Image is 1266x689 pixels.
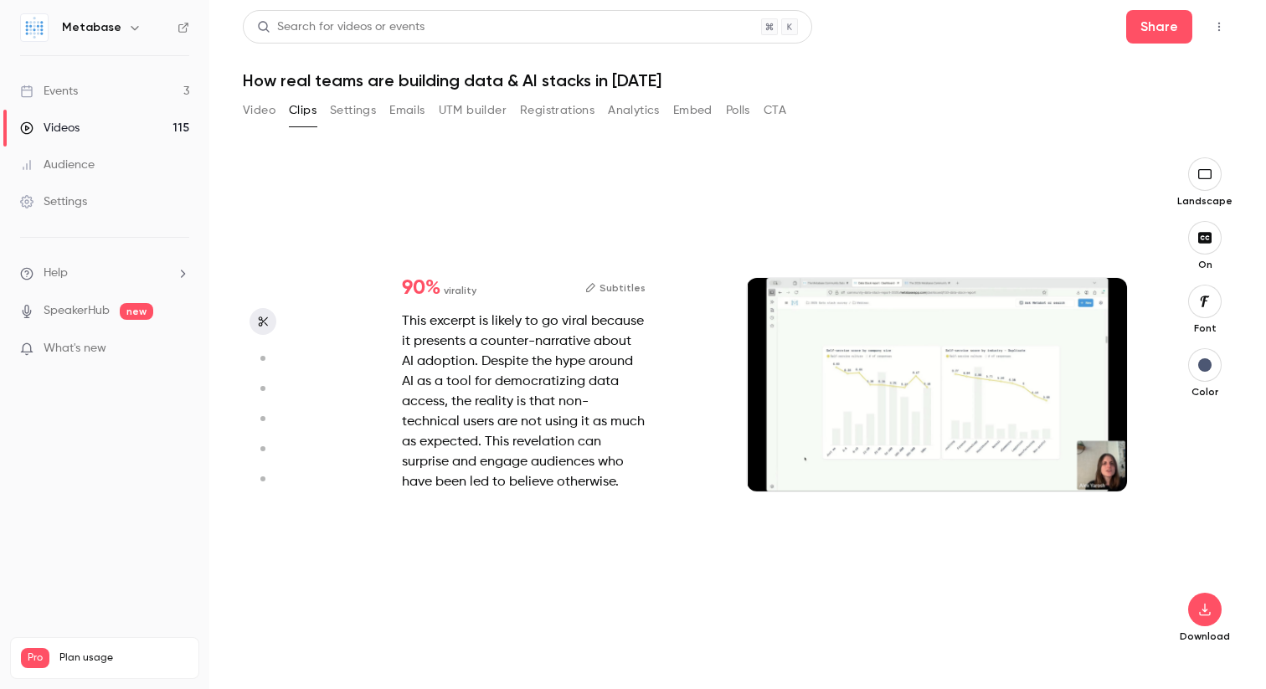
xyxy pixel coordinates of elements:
span: virality [444,283,476,298]
button: Embed [673,97,713,124]
span: What's new [44,340,106,357]
a: SpeakerHub [44,302,110,320]
button: Top Bar Actions [1206,13,1233,40]
p: Font [1178,321,1232,335]
span: Plan usage [59,651,188,665]
button: Share [1126,10,1192,44]
button: Settings [330,97,376,124]
div: Audience [20,157,95,173]
span: Help [44,265,68,282]
div: This excerpt is likely to go viral because it presents a counter-narrative about AI adoption. Des... [402,311,646,492]
img: Metabase [21,14,48,41]
p: On [1178,258,1232,271]
button: Polls [726,97,750,124]
button: UTM builder [439,97,507,124]
button: Subtitles [585,278,646,298]
p: Download [1178,630,1232,643]
div: Search for videos or events [257,18,425,36]
button: CTA [764,97,786,124]
div: Events [20,83,78,100]
span: new [120,303,153,320]
button: Emails [389,97,425,124]
span: Pro [21,648,49,668]
div: Settings [20,193,87,210]
li: help-dropdown-opener [20,265,189,282]
button: Registrations [520,97,594,124]
div: Videos [20,120,80,136]
p: Color [1178,385,1232,398]
button: Clips [289,97,316,124]
h6: Metabase [62,19,121,36]
button: Video [243,97,275,124]
p: Landscape [1177,194,1233,208]
span: 90 % [402,278,440,298]
h1: How real teams are building data & AI stacks in [DATE] [243,70,1233,90]
button: Analytics [608,97,660,124]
